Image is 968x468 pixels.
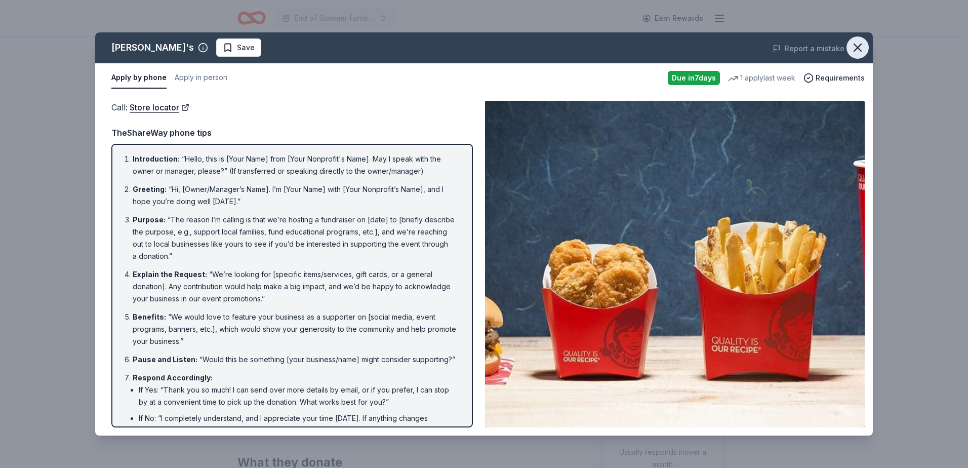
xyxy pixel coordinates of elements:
[133,183,458,208] li: “Hi, [Owner/Manager’s Name]. I’m [Your Name] with [Your Nonprofit’s Name], and I hope you’re doin...
[139,384,458,408] li: If Yes: “Thank you so much! I can send over more details by email, or if you prefer, I can stop b...
[111,67,167,89] button: Apply by phone
[773,43,844,55] button: Report a mistake
[803,72,865,84] button: Requirements
[175,67,227,89] button: Apply in person
[216,38,261,57] button: Save
[133,214,458,262] li: “The reason I’m calling is that we’re hosting a fundraiser on [date] to [briefly describe the pur...
[728,72,795,84] div: 1 apply last week
[133,215,166,224] span: Purpose :
[133,311,458,347] li: “We would love to feature your business as a supporter on [social media, event programs, banners,...
[133,185,167,193] span: Greeting :
[130,101,189,114] a: Store locator
[668,71,720,85] div: Due in 7 days
[133,313,166,321] span: Benefits :
[133,270,207,279] span: Explain the Request :
[139,412,458,449] li: If No: “I completely understand, and I appreciate your time [DATE]. If anything changes or if you...
[133,354,458,366] li: “Would this be something [your business/name] might consider supporting?”
[133,153,458,177] li: “Hello, this is [Your Name] from [Your Nonprofit's Name]. May I speak with the owner or manager, ...
[111,126,473,139] div: TheShareWay phone tips
[485,101,865,427] img: Image for Wendy's
[133,355,197,364] span: Pause and Listen :
[133,373,213,382] span: Respond Accordingly :
[133,268,458,305] li: “We’re looking for [specific items/services, gift cards, or a general donation]. Any contribution...
[111,40,194,56] div: [PERSON_NAME]'s
[237,42,255,54] span: Save
[133,154,180,163] span: Introduction :
[111,101,473,114] div: Call :
[816,72,865,84] span: Requirements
